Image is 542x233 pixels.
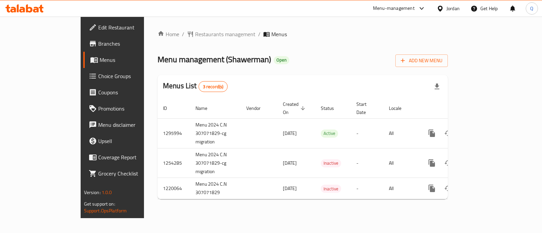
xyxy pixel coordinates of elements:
td: All [383,148,418,178]
table: enhanced table [158,98,494,200]
span: Menus [271,30,287,38]
span: Branches [98,40,166,48]
span: Vendor [246,104,269,112]
td: All [383,178,418,199]
button: Change Status [440,155,456,171]
a: Coupons [83,84,171,100]
span: Created On [283,100,307,116]
div: Total records count [199,81,228,92]
button: more [424,155,440,171]
nav: breadcrumb [158,30,448,38]
h2: Menus List [163,81,228,92]
a: Coverage Report [83,149,171,165]
td: Menu 2024 C.N 307071829 [190,178,241,199]
li: / [182,30,184,38]
li: / [258,30,260,38]
div: Open [274,56,289,64]
button: more [424,125,440,141]
td: 1295994 [158,118,190,148]
span: 1.0.0 [102,188,112,197]
span: Coverage Report [98,153,166,161]
span: [DATE] [283,159,297,167]
th: Actions [418,98,494,119]
a: Menu disclaimer [83,117,171,133]
a: Promotions [83,100,171,117]
button: Change Status [440,180,456,196]
span: Start Date [356,100,375,116]
a: Edit Restaurant [83,19,171,36]
td: - [351,118,383,148]
span: Name [195,104,216,112]
span: Version: [84,188,101,197]
span: [DATE] [283,184,297,193]
span: 3 record(s) [199,84,228,90]
span: Grocery Checklist [98,169,166,178]
span: Active [321,130,338,137]
span: [DATE] [283,129,297,138]
a: Menus [83,52,171,68]
div: Jordan [446,5,460,12]
span: Choice Groups [98,72,166,80]
button: more [424,180,440,196]
td: - [351,178,383,199]
span: Q [530,5,533,12]
a: Branches [83,36,171,52]
span: ID [163,104,176,112]
a: Support.OpsPlatform [84,206,127,215]
span: Add New Menu [401,56,442,65]
div: Active [321,130,338,138]
span: Coupons [98,88,166,96]
span: Inactive [321,185,341,193]
span: Menu management ( Shawerman ) [158,52,271,67]
a: Choice Groups [83,68,171,84]
span: Open [274,57,289,63]
button: Add New Menu [395,54,448,67]
span: Menu disclaimer [98,121,166,129]
span: Restaurants management [195,30,255,38]
div: Export file [429,78,445,95]
span: Locale [389,104,410,112]
span: Inactive [321,159,341,167]
span: Menus [100,56,166,64]
td: Menu 2024 C.N 307071829-cg migration [190,148,241,178]
a: Grocery Checklist [83,165,171,182]
td: - [351,148,383,178]
span: Promotions [98,104,166,113]
span: Edit Restaurant [98,23,166,31]
td: Menu 2024 C.N 307071829-cg migration [190,118,241,148]
span: Upsell [98,137,166,145]
a: Upsell [83,133,171,149]
td: All [383,118,418,148]
div: Inactive [321,159,341,167]
td: 1220064 [158,178,190,199]
a: Restaurants management [187,30,255,38]
div: Menu-management [373,4,415,13]
button: Change Status [440,125,456,141]
span: Status [321,104,343,112]
span: Get support on: [84,200,115,208]
td: 1254285 [158,148,190,178]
